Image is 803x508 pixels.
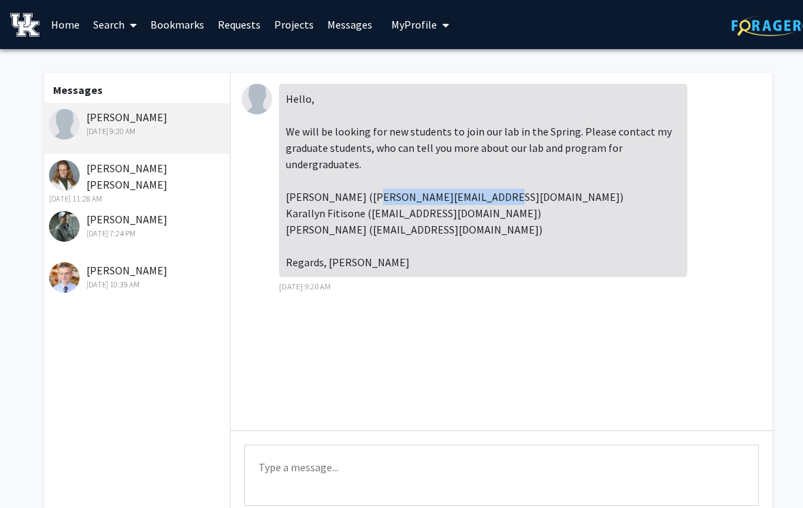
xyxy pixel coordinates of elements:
[144,1,211,48] a: Bookmarks
[49,262,227,291] div: [PERSON_NAME]
[49,109,227,138] div: [PERSON_NAME]
[211,1,267,48] a: Requests
[10,447,58,498] iframe: Chat
[86,1,144,48] a: Search
[244,445,759,506] textarea: Message
[321,1,379,48] a: Messages
[49,227,227,240] div: [DATE] 7:24 PM
[279,281,331,291] span: [DATE] 9:20 AM
[49,125,227,138] div: [DATE] 9:20 AM
[49,262,80,293] img: Kenneth Campbell
[49,211,80,242] img: David Westneat
[242,84,272,114] img: Peggy Keller
[49,160,80,191] img: Cherry Ballard Croft
[391,18,437,31] span: My Profile
[49,211,227,240] div: [PERSON_NAME]
[49,109,80,140] img: Peggy Keller
[49,193,227,205] div: [DATE] 11:28 AM
[49,160,227,205] div: [PERSON_NAME] [PERSON_NAME]
[279,84,687,277] div: Hello, We will be looking for new students to join our lab in the Spring. Please contact my gradu...
[44,1,86,48] a: Home
[10,13,39,37] img: University of Kentucky Logo
[49,279,227,291] div: [DATE] 10:39 AM
[267,1,321,48] a: Projects
[53,83,103,97] b: Messages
